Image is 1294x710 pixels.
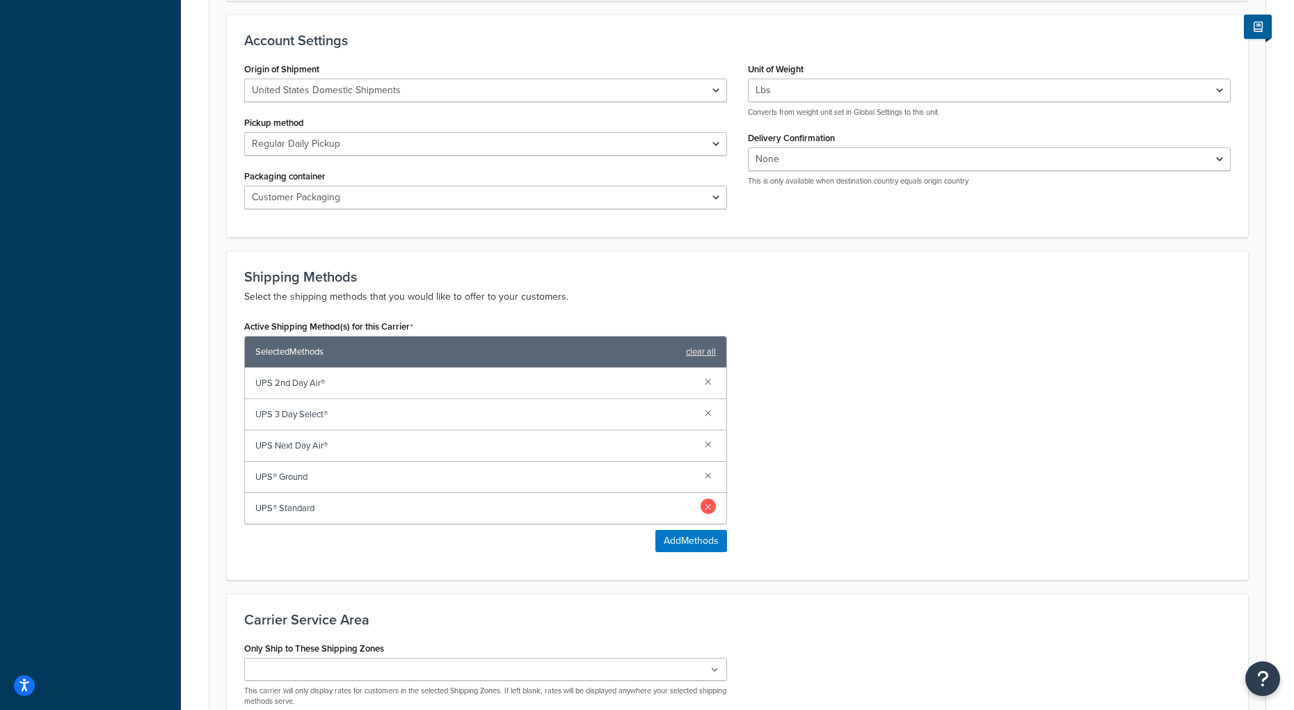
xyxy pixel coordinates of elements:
span: UPS Next Day Air® [255,436,694,455]
label: Delivery Confirmation [748,133,835,143]
label: Origin of Shipment [244,64,319,74]
span: UPS 2nd Day Air® [255,373,694,393]
button: AddMethods [655,530,727,552]
p: This is only available when destination country equals origin country [748,176,1231,186]
button: Open Resource Center [1245,661,1280,696]
h3: Shipping Methods [244,269,1231,284]
label: Active Shipping Method(s) for this Carrier [244,321,413,332]
span: UPS® Ground [255,467,694,487]
span: UPS® Standard [255,499,694,518]
span: UPS 3 Day Select® [255,405,694,424]
p: Converts from weight unit set in Global Settings to this unit [748,107,1231,118]
label: Packaging container [244,171,326,181]
p: This carrier will only display rates for customers in the selected Shipping Zones. If left blank,... [244,686,727,707]
span: Selected Methods [255,342,679,362]
label: Unit of Weight [748,64,804,74]
button: Show Help Docs [1244,15,1272,39]
label: Pickup method [244,118,304,128]
a: clear all [686,342,716,362]
h3: Carrier Service Area [244,612,1231,627]
h3: Account Settings [244,33,1231,48]
p: Select the shipping methods that you would like to offer to your customers. [244,289,1231,305]
label: Only Ship to These Shipping Zones [244,643,384,654]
